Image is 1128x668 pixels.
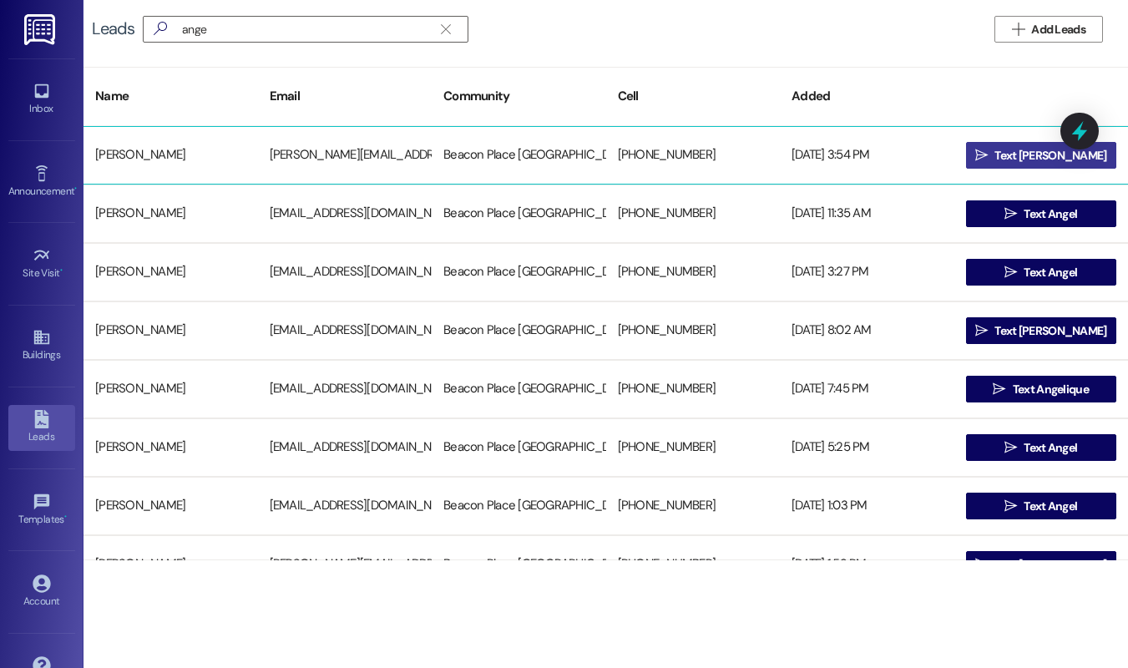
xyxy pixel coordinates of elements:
div: Leads [92,20,134,38]
i:  [147,20,174,38]
button: Text [PERSON_NAME] [966,317,1117,344]
div: [PERSON_NAME] [83,489,258,523]
div: [EMAIL_ADDRESS][DOMAIN_NAME] [258,431,432,464]
div: [PERSON_NAME][EMAIL_ADDRESS][DOMAIN_NAME] [258,139,432,172]
span: Add Leads [1031,21,1085,38]
div: [PHONE_NUMBER] [606,372,781,406]
div: [DATE] 8:02 AM [780,314,954,347]
div: [PERSON_NAME] [83,139,258,172]
div: [PHONE_NUMBER] [606,548,781,581]
div: Beacon Place [GEOGRAPHIC_DATA] [432,431,606,464]
span: Text Angel [1024,498,1077,515]
div: Beacon Place [GEOGRAPHIC_DATA] [432,256,606,289]
span: Text [PERSON_NAME] [994,556,1106,574]
div: [DATE] 3:54 PM [780,139,954,172]
span: Text Angel [1024,439,1077,457]
span: • [60,265,63,276]
span: Text Angel [1024,264,1077,281]
span: Text Angelique [1013,381,1089,398]
div: [DATE] 1:52 PM [780,548,954,581]
div: [PERSON_NAME][EMAIL_ADDRESS][DOMAIN_NAME] [258,548,432,581]
div: Beacon Place [GEOGRAPHIC_DATA] [432,489,606,523]
div: [EMAIL_ADDRESS][DOMAIN_NAME] [258,372,432,406]
div: [PERSON_NAME] [83,197,258,230]
span: Text [PERSON_NAME] [994,322,1106,340]
button: Text Angel [966,200,1117,227]
a: Inbox [8,77,75,122]
button: Text Angel [966,259,1117,286]
div: [PERSON_NAME] [83,314,258,347]
input: Search name/email/community (quotes for exact match e.g. "John Smith") [182,18,432,41]
i:  [1012,23,1024,36]
div: Community [432,76,606,117]
span: • [74,183,77,195]
span: • [64,511,67,523]
a: Account [8,569,75,615]
span: Text Angel [1024,205,1077,223]
button: Text [PERSON_NAME] [966,551,1117,578]
i:  [975,558,988,571]
div: [EMAIL_ADDRESS][DOMAIN_NAME] [258,256,432,289]
div: [EMAIL_ADDRESS][DOMAIN_NAME] [258,489,432,523]
div: [PERSON_NAME] [83,548,258,581]
i:  [1004,207,1017,220]
i:  [975,149,988,162]
i:  [1004,266,1017,279]
button: Text Angel [966,493,1117,519]
div: [PHONE_NUMBER] [606,197,781,230]
span: Text [PERSON_NAME] [994,147,1106,164]
div: [PHONE_NUMBER] [606,314,781,347]
button: Text [PERSON_NAME] [966,142,1117,169]
div: [EMAIL_ADDRESS][DOMAIN_NAME] [258,314,432,347]
i:  [1004,499,1017,513]
div: [PERSON_NAME] [83,372,258,406]
div: [PERSON_NAME] [83,431,258,464]
i:  [975,324,988,337]
div: Name [83,76,258,117]
div: Beacon Place [GEOGRAPHIC_DATA] [432,372,606,406]
i:  [1004,441,1017,454]
div: Cell [606,76,781,117]
button: Text Angelique [966,376,1117,402]
button: Text Angel [966,434,1117,461]
a: Leads [8,405,75,450]
a: Templates • [8,488,75,533]
button: Clear text [432,17,459,42]
img: ResiDesk Logo [24,14,58,45]
div: Beacon Place [GEOGRAPHIC_DATA] [432,548,606,581]
button: Add Leads [994,16,1103,43]
div: [PERSON_NAME] [83,256,258,289]
i:  [993,382,1005,396]
a: Buildings [8,323,75,368]
div: Beacon Place [GEOGRAPHIC_DATA] [432,314,606,347]
div: [DATE] 5:25 PM [780,431,954,464]
div: [PHONE_NUMBER] [606,431,781,464]
div: [DATE] 3:27 PM [780,256,954,289]
div: [DATE] 11:35 AM [780,197,954,230]
div: Beacon Place [GEOGRAPHIC_DATA] [432,197,606,230]
div: [PHONE_NUMBER] [606,139,781,172]
div: [DATE] 1:03 PM [780,489,954,523]
i:  [441,23,450,36]
div: [PHONE_NUMBER] [606,489,781,523]
div: Added [780,76,954,117]
a: Site Visit • [8,241,75,286]
div: Email [258,76,432,117]
div: [EMAIL_ADDRESS][DOMAIN_NAME] [258,197,432,230]
div: [PHONE_NUMBER] [606,256,781,289]
div: [DATE] 7:45 PM [780,372,954,406]
div: Beacon Place [GEOGRAPHIC_DATA] [432,139,606,172]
